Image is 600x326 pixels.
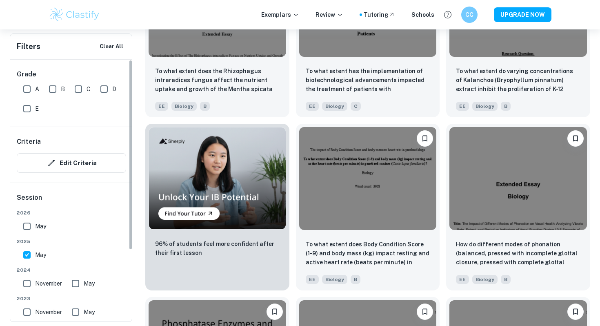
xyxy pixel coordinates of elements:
button: CC [461,7,478,23]
span: EE [155,102,168,111]
a: Tutoring [364,10,395,19]
span: A [35,85,39,94]
span: 2023 [17,295,126,302]
span: EE [306,275,319,284]
span: B [200,102,210,111]
span: 2026 [17,209,126,217]
p: To what extent do varying concentrations of Kalanchoe (Bryophyllum pinnatum) extract inhibit the ... [456,67,580,94]
span: November [35,308,62,317]
p: Exemplars [261,10,299,19]
span: B [501,275,511,284]
a: BookmarkHow do different modes of phonation (balanced, pressed with incomplete glottal closure, p... [446,124,590,290]
a: Thumbnail96% of students feel more confident after their first lesson [145,124,289,290]
img: Biology EE example thumbnail: How do different modes of phonation (bal [449,127,587,230]
span: B [351,275,360,284]
span: C [351,102,361,111]
p: How do different modes of phonation (balanced, pressed with incomplete glottal closure, pressed w... [456,240,580,268]
span: May [35,222,46,231]
p: 96% of students feel more confident after their first lesson [155,239,280,257]
img: Biology EE example thumbnail: To what extent does Body Condition Score [299,127,437,230]
button: Clear All [98,40,125,53]
span: Biology [472,275,498,284]
span: November [35,279,62,288]
span: May [35,250,46,259]
a: Schools [411,10,434,19]
span: Biology [322,275,347,284]
h6: Grade [17,69,126,79]
h6: Session [17,193,126,209]
button: Help and Feedback [441,8,455,22]
span: EE [306,102,319,111]
button: Bookmark [567,130,584,147]
p: To what extent does Body Condition Score (1-9) and body mass (kg) impact resting and active heart... [306,240,430,268]
p: Review [316,10,343,19]
span: May [84,308,95,317]
img: Clastify logo [49,7,100,23]
span: E [35,104,39,113]
span: EE [456,275,469,284]
span: Biology [322,102,347,111]
button: Bookmark [567,304,584,320]
h6: CC [465,10,474,19]
p: To what extent has the implementation of biotechnological advancements impacted the treatment of ... [306,67,430,94]
h6: Criteria [17,137,41,147]
span: 2024 [17,266,126,274]
span: 2025 [17,238,126,245]
span: May [84,279,95,288]
span: Biology [171,102,197,111]
h6: Filters [17,41,40,52]
img: Thumbnail [149,127,286,230]
a: BookmarkTo what extent does Body Condition Score (1-9) and body mass (kg) impact resting and acti... [296,124,440,290]
p: To what extent does the Rhizophagus intraradices fungus affect the nutrient uptake and growth of ... [155,67,280,94]
button: Edit Criteria [17,153,126,173]
span: Biology [472,102,498,111]
span: C [87,85,91,94]
span: B [501,102,511,111]
button: UPGRADE NOW [494,7,551,22]
button: Bookmark [417,304,433,320]
span: D [112,85,116,94]
button: Bookmark [417,130,433,147]
span: B [61,85,65,94]
span: EE [456,102,469,111]
button: Bookmark [267,304,283,320]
